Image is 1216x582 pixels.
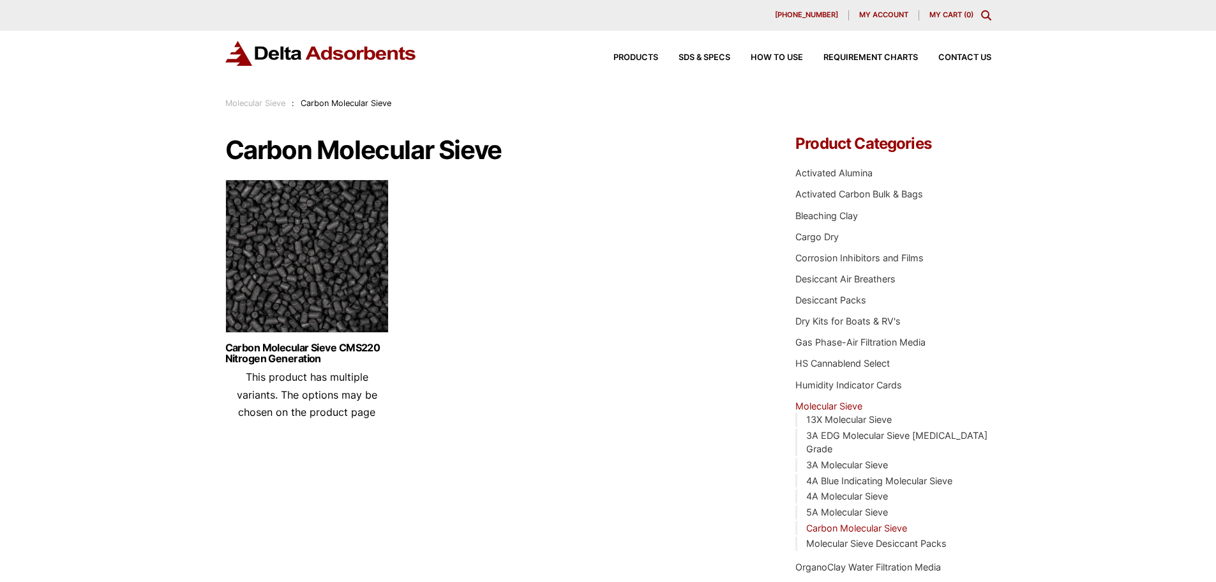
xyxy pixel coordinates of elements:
a: Molecular Sieve [795,401,862,411]
a: My Cart (0) [929,10,973,19]
h1: Carbon Molecular Sieve [225,136,758,164]
a: OrganoClay Water Filtration Media [795,562,941,572]
a: 5A Molecular Sieve [806,507,888,517]
a: Corrosion Inhibitors and Films [795,252,924,263]
div: Toggle Modal Content [981,10,991,20]
h4: Product Categories [795,136,991,151]
a: Activated Carbon Bulk & Bags [795,188,923,199]
span: Requirement Charts [823,54,918,62]
span: My account [859,11,908,19]
a: Molecular Sieve [225,98,285,108]
a: Bleaching Clay [795,210,858,221]
a: Gas Phase-Air Filtration Media [795,337,926,348]
span: : [292,98,294,108]
a: Molecular Sieve Desiccant Packs [806,538,947,549]
a: Carbon Molecular Sieve CMS220 Nitrogen Generation [225,342,389,364]
span: SDS & SPECS [679,54,730,62]
a: My account [849,10,919,20]
span: Products [613,54,658,62]
a: Cargo Dry [795,231,839,242]
a: Products [593,54,658,62]
span: [PHONE_NUMBER] [775,11,838,19]
a: HS Cannablend Select [795,358,890,369]
span: 0 [966,10,971,19]
a: How to Use [730,54,803,62]
a: Desiccant Packs [795,295,866,305]
span: Contact Us [938,54,991,62]
span: How to Use [751,54,803,62]
a: [PHONE_NUMBER] [765,10,849,20]
a: 4A Molecular Sieve [806,491,888,502]
a: Dry Kits for Boats & RV's [795,316,901,326]
a: 3A Molecular Sieve [806,459,888,470]
img: Carbon Molecular Sieve [225,180,389,339]
span: Carbon Molecular Sieve [301,98,391,108]
a: 3A EDG Molecular Sieve [MEDICAL_DATA] Grade [806,430,987,455]
a: Desiccant Air Breathers [795,273,896,284]
a: Requirement Charts [803,54,918,62]
a: 4A Blue Indicating Molecular Sieve [806,475,952,486]
img: Delta Adsorbents [225,41,417,66]
a: 13X Molecular Sieve [806,414,892,425]
a: Carbon Molecular Sieve [806,523,907,533]
a: Contact Us [918,54,991,62]
span: This product has multiple variants. The options may be chosen on the product page [237,371,377,418]
a: SDS & SPECS [658,54,730,62]
a: Activated Alumina [795,167,873,178]
a: Humidity Indicator Cards [795,379,902,390]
